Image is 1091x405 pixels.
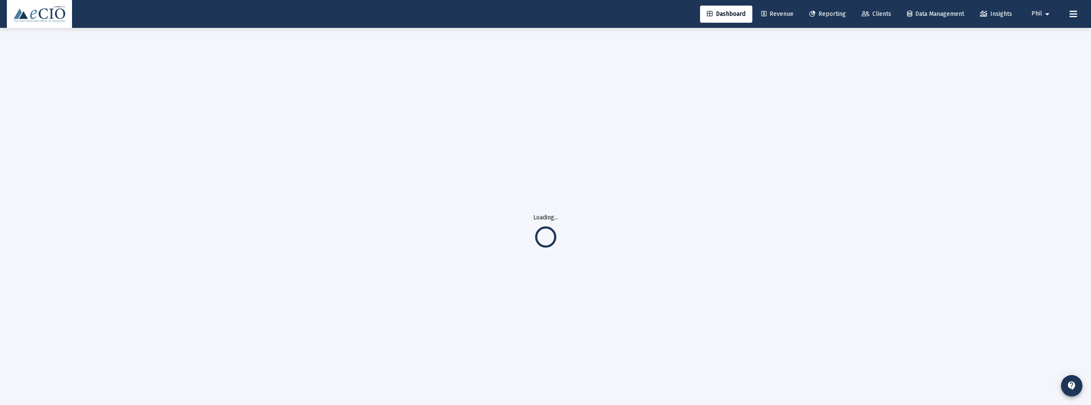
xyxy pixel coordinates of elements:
[754,6,800,23] a: Revenue
[973,6,1019,23] a: Insights
[1067,381,1077,391] mat-icon: contact_support
[862,10,891,18] span: Clients
[802,6,853,23] a: Reporting
[13,6,66,23] img: Dashboard
[907,10,964,18] span: Data Management
[980,10,1012,18] span: Insights
[900,6,971,23] a: Data Management
[855,6,898,23] a: Clients
[809,10,846,18] span: Reporting
[1021,5,1063,22] button: Phil
[700,6,752,23] a: Dashboard
[707,10,745,18] span: Dashboard
[1042,6,1052,23] mat-icon: arrow_drop_down
[761,10,793,18] span: Revenue
[1031,10,1042,18] span: Phil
